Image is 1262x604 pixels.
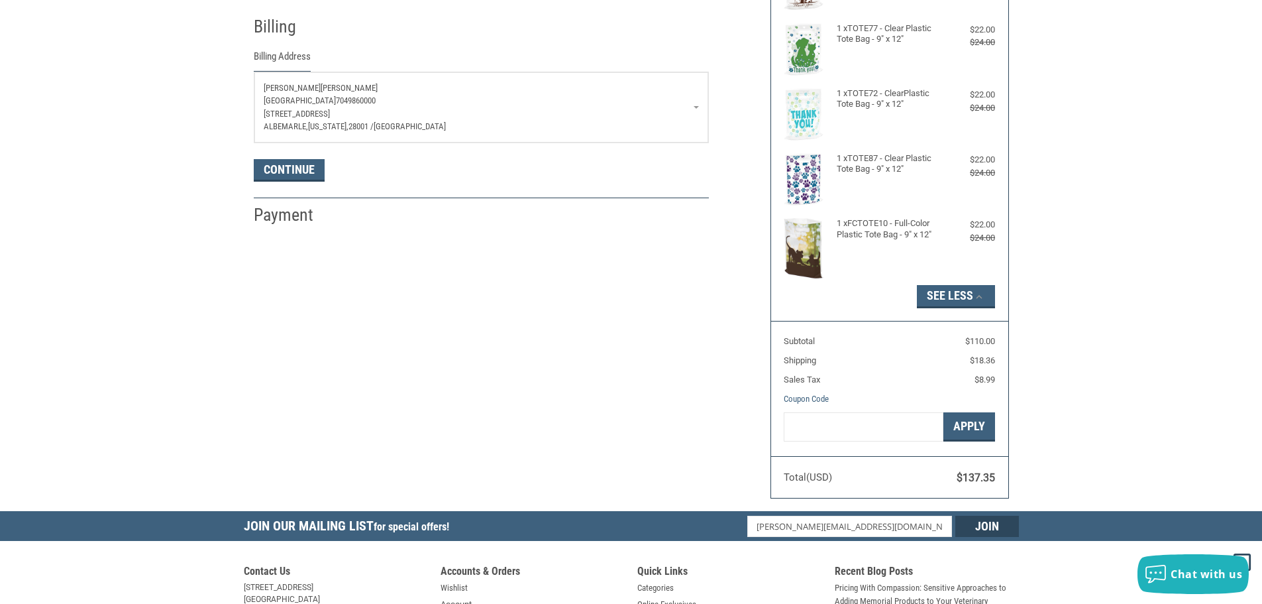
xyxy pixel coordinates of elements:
[747,516,952,537] input: Email
[637,581,674,595] a: Categories
[254,16,331,38] h2: Billing
[942,101,995,115] div: $24.00
[308,121,348,131] span: [US_STATE],
[970,355,995,365] span: $18.36
[942,36,995,49] div: $24.00
[1137,554,1249,594] button: Chat with us
[955,516,1019,537] input: Join
[837,218,939,240] h4: 1 x FCTOTE10 - Full-Color Plastic Tote Bag - 9" x 12"
[441,565,625,581] h5: Accounts & Orders
[784,375,820,385] span: Sales Tax
[637,565,821,581] h5: Quick Links
[254,159,325,182] button: Continue
[837,23,939,45] h4: 1 x TOTE77 - Clear Plastic Tote Bag - 9" x 12"
[336,95,376,105] span: 7049860000
[942,88,995,101] div: $22.00
[254,49,311,71] legend: Billing Address
[1171,567,1242,581] span: Chat with us
[942,218,995,231] div: $22.00
[837,153,939,175] h4: 1 x TOTE87 - Clear Plastic Tote Bag - 9" x 12"
[784,336,815,346] span: Subtotal
[943,412,995,442] button: Apply
[264,83,321,93] span: [PERSON_NAME]
[244,565,428,581] h5: Contact Us
[837,88,939,110] h4: 1 x TOTE72 - ClearPlastic Tote Bag - 9" x 12"
[784,471,832,483] span: Total (USD)
[264,121,308,131] span: ALBEMARLE,
[374,121,446,131] span: [GEOGRAPHIC_DATA]
[264,109,330,119] span: [STREET_ADDRESS]
[374,520,449,533] span: for special offers!
[974,375,995,385] span: $8.99
[254,204,331,226] h2: Payment
[965,336,995,346] span: $110.00
[917,285,995,308] button: See Less
[348,121,374,131] span: 28001 /
[942,231,995,245] div: $24.00
[254,72,708,143] a: Enter or select a different address
[784,355,816,365] span: Shipping
[264,95,336,105] span: [GEOGRAPHIC_DATA]
[441,581,468,595] a: Wishlist
[942,153,995,166] div: $22.00
[835,565,1019,581] h5: Recent Blog Posts
[784,412,943,442] input: Gift Certificate or Coupon Code
[321,83,378,93] span: [PERSON_NAME]
[957,471,995,484] span: $137.35
[942,166,995,180] div: $24.00
[244,511,456,545] h5: Join Our Mailing List
[784,394,829,404] a: Coupon Code
[942,23,995,36] div: $22.00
